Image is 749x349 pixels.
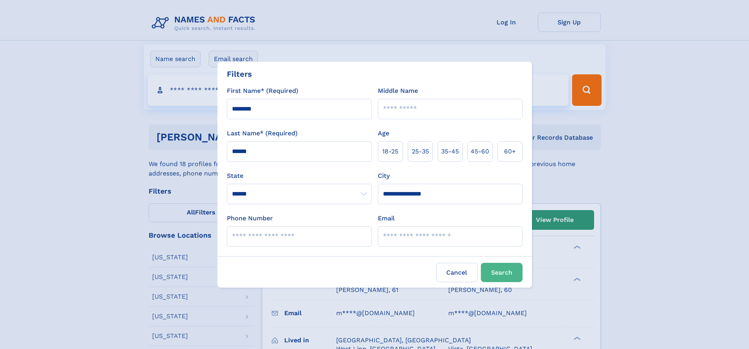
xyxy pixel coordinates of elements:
span: 60+ [504,147,516,156]
label: Middle Name [378,86,418,96]
label: City [378,171,390,181]
span: 35‑45 [441,147,459,156]
label: First Name* (Required) [227,86,298,96]
span: 25‑35 [412,147,429,156]
label: State [227,171,372,181]
label: Age [378,129,389,138]
label: Email [378,214,395,223]
label: Cancel [436,263,478,282]
span: 18‑25 [382,147,398,156]
div: Filters [227,68,252,80]
label: Last Name* (Required) [227,129,298,138]
label: Phone Number [227,214,273,223]
button: Search [481,263,523,282]
span: 45‑60 [471,147,489,156]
